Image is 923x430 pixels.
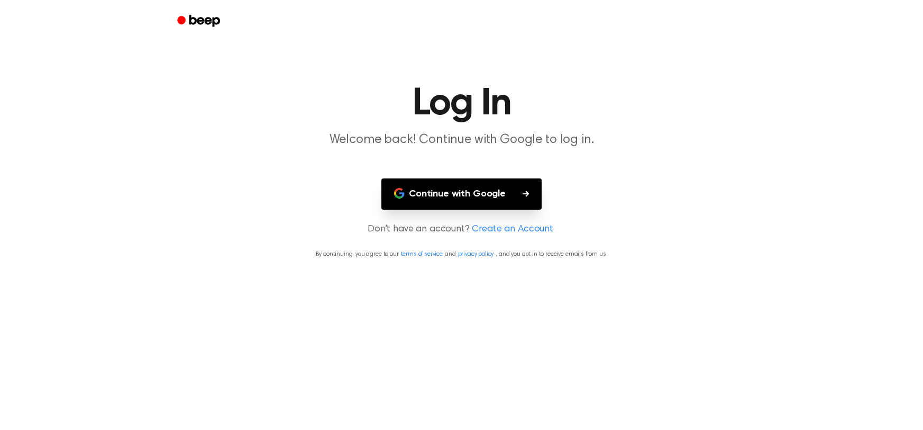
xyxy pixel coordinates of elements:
[13,222,910,237] p: Don't have an account?
[458,251,494,257] a: privacy policy
[13,249,910,259] p: By continuing, you agree to our and , and you opt in to receive emails from us.
[472,222,553,237] a: Create an Account
[170,11,230,32] a: Beep
[191,85,733,123] h1: Log In
[401,251,443,257] a: terms of service
[381,178,542,210] button: Continue with Google
[259,131,665,149] p: Welcome back! Continue with Google to log in.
